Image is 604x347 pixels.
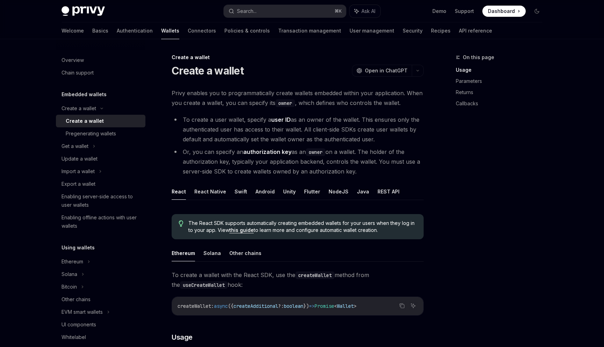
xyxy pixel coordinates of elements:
h5: Embedded wallets [62,90,107,99]
span: createWallet [178,303,211,309]
button: Solana [203,245,221,261]
button: Ask AI [409,301,418,310]
div: Whitelabel [62,333,86,341]
img: dark logo [62,6,105,16]
a: Enabling offline actions with user wallets [56,211,145,232]
span: On this page [463,53,494,62]
span: }) [303,303,309,309]
div: Pregenerating wallets [66,129,116,138]
div: Create a wallet [62,104,96,113]
code: createWallet [295,271,335,279]
a: User management [350,22,394,39]
a: Returns [456,87,548,98]
svg: Tip [179,220,184,227]
div: Overview [62,56,84,64]
span: Usage [172,332,193,342]
button: Ask AI [350,5,380,17]
span: To create a wallet with the React SDK, use the method from the hook: [172,270,424,290]
div: Bitcoin [62,283,77,291]
div: Get a wallet [62,142,88,150]
button: Unity [283,183,296,200]
a: Other chains [56,293,145,306]
button: NodeJS [329,183,348,200]
a: Authentication [117,22,153,39]
span: The React SDK supports automatically creating embedded wallets for your users when they log in to... [188,220,417,234]
div: Ethereum [62,257,83,266]
span: ⌘ K [335,8,342,14]
div: Enabling server-side access to user wallets [62,192,141,209]
div: UI components [62,320,96,329]
a: Whitelabel [56,331,145,344]
li: Or, you can specify an as an on a wallet. The holder of the authorization key, typically your app... [172,147,424,176]
span: Open in ChatGPT [365,67,408,74]
div: Enabling offline actions with user wallets [62,213,141,230]
button: Open in ChatGPT [352,65,412,77]
strong: authorization key [243,148,292,155]
span: < [334,303,337,309]
a: Export a wallet [56,178,145,190]
a: API reference [459,22,492,39]
li: To create a user wallet, specify a as an owner of the wallet. This ensures only the authenticated... [172,115,424,144]
code: owner [306,148,325,156]
a: Support [455,8,474,15]
button: Other chains [229,245,261,261]
span: ({ [228,303,233,309]
span: ?: [278,303,284,309]
button: React [172,183,186,200]
span: boolean [284,303,303,309]
a: Pregenerating wallets [56,127,145,140]
span: > [354,303,357,309]
span: async [214,303,228,309]
strong: user ID [271,116,291,123]
a: Parameters [456,76,548,87]
code: owner [275,99,295,107]
span: Wallet [337,303,354,309]
a: Overview [56,54,145,66]
div: Create a wallet [66,117,104,125]
button: React Native [194,183,226,200]
div: Export a wallet [62,180,95,188]
div: Update a wallet [62,155,98,163]
a: Recipes [431,22,451,39]
span: Privy enables you to programmatically create wallets embedded within your application. When you c... [172,88,424,108]
button: REST API [377,183,400,200]
span: Ask AI [361,8,375,15]
span: Dashboard [488,8,515,15]
a: Callbacks [456,98,548,109]
span: Promise [315,303,334,309]
button: Android [256,183,275,200]
a: Demo [432,8,446,15]
button: Java [357,183,369,200]
button: Swift [235,183,247,200]
span: createAdditional [233,303,278,309]
a: Usage [456,64,548,76]
a: Update a wallet [56,153,145,165]
div: Search... [237,7,257,15]
div: Create a wallet [172,54,424,61]
a: Policies & controls [224,22,270,39]
a: this guide [229,227,254,233]
button: Copy the contents from the code block [397,301,407,310]
a: Transaction management [278,22,341,39]
a: Welcome [62,22,84,39]
div: Import a wallet [62,167,95,176]
div: EVM smart wallets [62,308,103,316]
a: Wallets [161,22,179,39]
button: Search...⌘K [224,5,346,17]
a: Enabling server-side access to user wallets [56,190,145,211]
h1: Create a wallet [172,64,244,77]
button: Toggle dark mode [531,6,542,17]
code: useCreateWallet [180,281,228,289]
div: Chain support [62,69,94,77]
div: Other chains [62,295,91,304]
a: Chain support [56,66,145,79]
span: => [309,303,315,309]
a: Create a wallet [56,115,145,127]
button: Flutter [304,183,320,200]
a: Connectors [188,22,216,39]
a: Dashboard [482,6,526,17]
a: Security [403,22,423,39]
h5: Using wallets [62,243,95,252]
div: Solana [62,270,77,278]
a: Basics [92,22,108,39]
